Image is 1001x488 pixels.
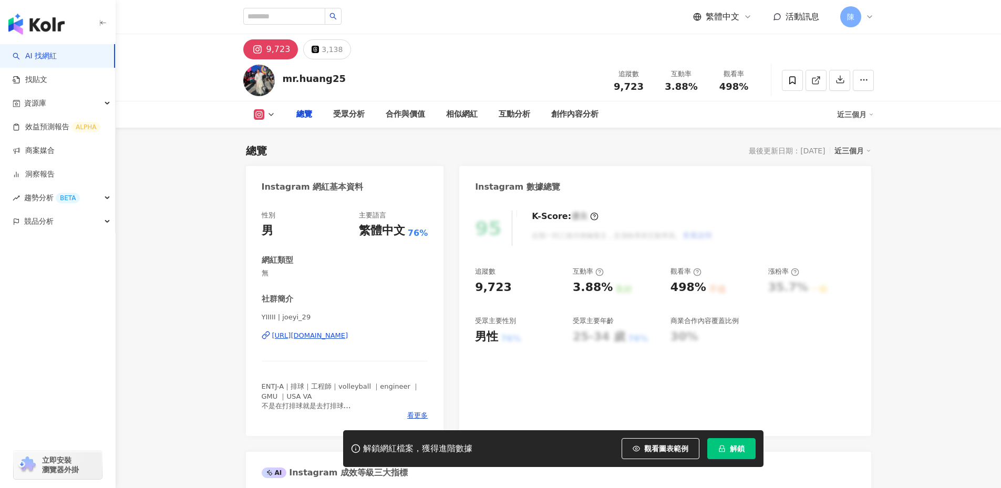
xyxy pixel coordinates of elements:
img: chrome extension [17,456,37,473]
span: 3.88% [665,81,697,92]
div: Instagram 成效等級三大指標 [262,467,408,479]
div: 互動率 [573,267,604,276]
div: 觀看率 [714,69,754,79]
button: 解鎖 [707,438,756,459]
div: 追蹤數 [475,267,496,276]
div: [URL][DOMAIN_NAME] [272,331,348,340]
div: 3,138 [322,42,343,57]
div: 社群簡介 [262,294,293,305]
div: 近三個月 [837,106,874,123]
div: 受眾主要性別 [475,316,516,326]
span: search [329,13,337,20]
div: 3.88% [573,279,613,296]
span: YIIIII | joeyi_29 [262,313,428,322]
div: 追蹤數 [609,69,649,79]
button: 3,138 [303,39,351,59]
img: KOL Avatar [243,65,275,96]
div: 9,723 [475,279,512,296]
span: 9,723 [614,81,644,92]
span: 資源庫 [24,91,46,115]
span: 無 [262,268,428,278]
span: 立即安裝 瀏覽器外掛 [42,455,79,474]
div: Instagram 數據總覽 [475,181,560,193]
span: lock [718,445,726,452]
a: chrome extension立即安裝 瀏覽器外掛 [14,451,102,479]
div: AI [262,468,287,478]
a: 洞察報告 [13,169,55,180]
img: logo [8,14,65,35]
div: 互動分析 [499,108,530,121]
span: 趨勢分析 [24,186,80,210]
span: 76% [408,227,428,239]
span: 陳 [847,11,854,23]
div: 漲粉率 [768,267,799,276]
div: 合作與價值 [386,108,425,121]
div: 創作內容分析 [551,108,598,121]
button: 觀看圖表範例 [622,438,699,459]
div: 受眾主要年齡 [573,316,614,326]
div: 性別 [262,211,275,220]
div: K-Score : [532,211,598,222]
div: 男性 [475,329,498,345]
div: 男 [262,223,273,239]
div: 受眾分析 [333,108,365,121]
a: 找貼文 [13,75,47,85]
div: 觀看率 [670,267,701,276]
div: 最後更新日期：[DATE] [749,147,825,155]
div: 商業合作內容覆蓋比例 [670,316,739,326]
a: 效益預測報告ALPHA [13,122,100,132]
span: 觀看圖表範例 [644,444,688,453]
div: 互動率 [662,69,701,79]
div: 網紅類型 [262,255,293,266]
span: 競品分析 [24,210,54,233]
div: mr.huang25 [283,72,346,85]
div: 總覽 [296,108,312,121]
span: 解鎖 [730,444,745,453]
div: 9,723 [266,42,291,57]
a: 商案媒合 [13,146,55,156]
div: 繁體中文 [359,223,405,239]
button: 9,723 [243,39,298,59]
a: searchAI 找網紅 [13,51,57,61]
div: Instagram 網紅基本資料 [262,181,364,193]
div: 近三個月 [834,144,871,158]
div: 498% [670,279,706,296]
span: 498% [719,81,749,92]
div: 總覽 [246,143,267,158]
span: ENTJ-A｜排球｜工程師｜volleyball ｜engineer ｜GMU ｜USA VA 不是在打排球就是去打排球 佛系工程師 只要時間到了就會有產出了 #排球 [262,382,420,438]
a: [URL][DOMAIN_NAME] [262,331,428,340]
span: 活動訊息 [786,12,819,22]
div: 主要語言 [359,211,386,220]
div: 相似網紅 [446,108,478,121]
span: rise [13,194,20,202]
div: 解鎖網紅檔案，獲得進階數據 [363,443,472,454]
span: 看更多 [407,411,428,420]
div: BETA [56,193,80,203]
span: 繁體中文 [706,11,739,23]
